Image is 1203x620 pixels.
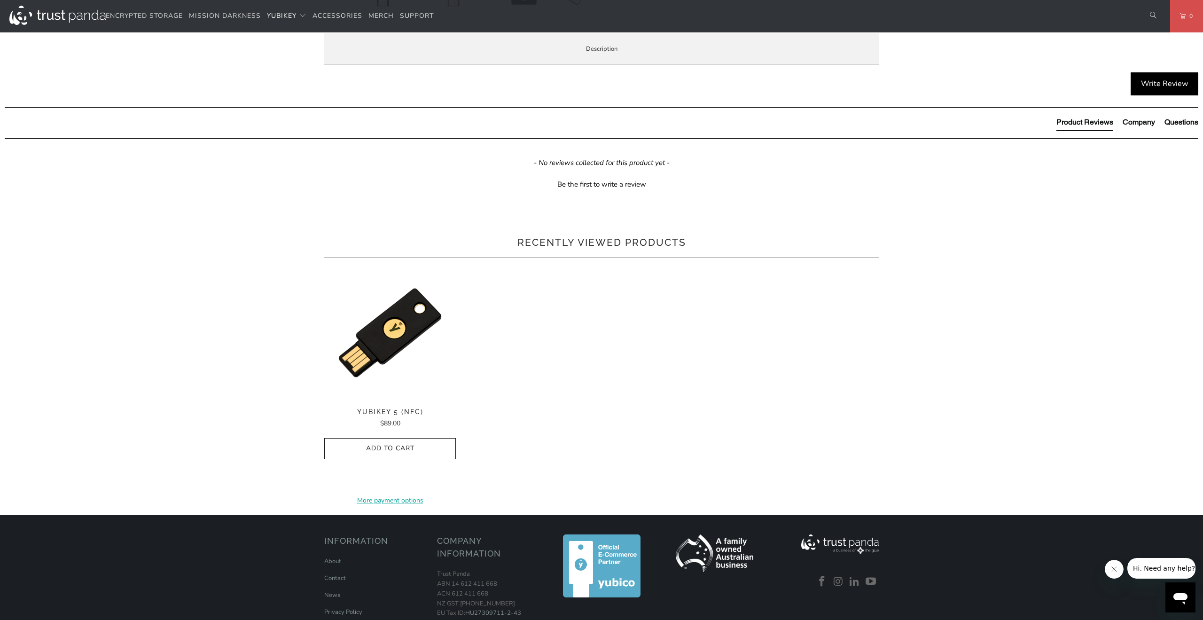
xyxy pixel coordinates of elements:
[312,5,362,27] a: Accessories
[1127,558,1195,579] iframe: Message from company
[324,33,879,65] label: Description
[324,557,341,565] a: About
[831,576,845,588] a: Trust Panda Australia on Instagram
[1105,560,1124,579] iframe: Close message
[106,11,183,20] span: Encrypted Storage
[312,11,362,20] span: Accessories
[848,576,862,588] a: Trust Panda Australia on LinkedIn
[334,445,446,453] span: Add to Cart
[400,5,434,27] a: Support
[106,5,183,27] a: Encrypted Storage
[189,11,261,20] span: Mission Darkness
[1056,117,1198,136] div: Reviews Tabs
[324,574,346,582] a: Contact
[465,609,521,617] a: HU27309711-2-43
[534,158,670,168] em: - No reviews collected for this product yet -
[324,495,456,506] a: More payment options
[324,591,340,599] a: News
[1123,117,1155,127] div: Company
[5,177,1198,189] div: Be the first to write a review
[9,6,106,25] img: Trust Panda Australia
[368,5,394,27] a: Merch
[324,235,879,250] h2: Recently viewed products
[106,5,434,27] nav: Translation missing: en.navigation.header.main_nav
[267,5,306,27] summary: YubiKey
[380,419,400,428] span: $89.00
[864,576,878,588] a: Trust Panda Australia on YouTube
[1131,72,1198,96] div: Write Review
[368,11,394,20] span: Merch
[400,11,434,20] span: Support
[1186,11,1193,21] span: 0
[324,438,456,459] button: Add to Cart
[1056,117,1113,127] div: Product Reviews
[324,408,456,429] a: YubiKey 5 (NFC) $89.00
[189,5,261,27] a: Mission Darkness
[324,408,456,416] span: YubiKey 5 (NFC)
[815,576,829,588] a: Trust Panda Australia on Facebook
[324,608,362,616] a: Privacy Policy
[1164,117,1198,127] div: Questions
[557,180,646,189] div: Be the first to write a review
[1165,582,1195,612] iframe: Button to launch messaging window
[267,11,297,20] span: YubiKey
